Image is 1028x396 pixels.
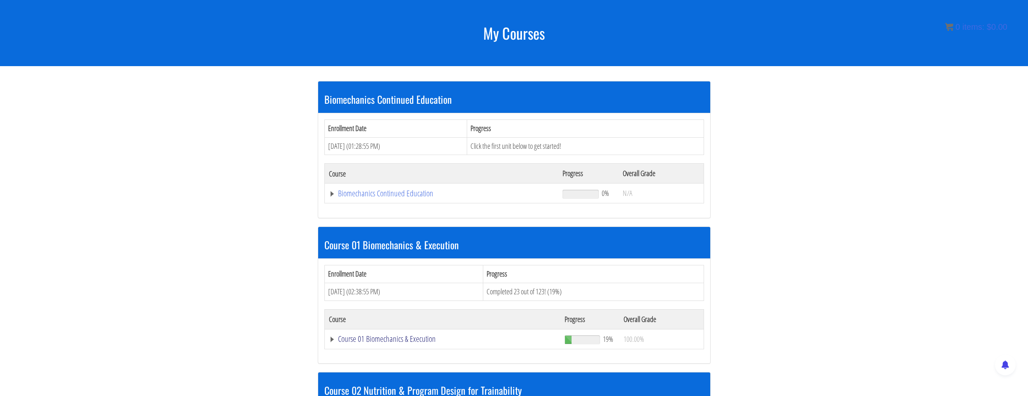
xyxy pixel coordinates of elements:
th: Course [324,309,560,329]
th: Overall Grade [619,164,704,184]
th: Progress [483,265,704,283]
a: Biomechanics Continued Education [329,189,555,198]
h3: Course 02 Nutrition & Program Design for Trainability [324,385,704,396]
span: 0% [602,188,609,198]
h3: Biomechanics Continued Education [324,94,704,105]
span: $ [987,22,991,31]
span: 0 [955,22,960,31]
bdi: 0.00 [987,22,1007,31]
span: items: [962,22,984,31]
th: Enrollment Date [324,265,483,283]
th: Course [324,164,558,184]
td: Click the first unit below to get started! [467,137,704,155]
td: N/A [619,184,704,203]
td: 100.00% [619,329,704,349]
a: 0 items: $0.00 [945,22,1007,31]
th: Progress [467,119,704,137]
a: Course 01 Biomechanics & Execution [329,335,557,343]
img: icon11.png [945,23,953,31]
td: [DATE] (02:38:55 PM) [324,283,483,301]
th: Enrollment Date [324,119,467,137]
th: Progress [558,164,618,184]
td: Completed 23 out of 123! (19%) [483,283,704,301]
span: 19% [603,334,613,344]
h3: Course 01 Biomechanics & Execution [324,239,704,250]
td: [DATE] (01:28:55 PM) [324,137,467,155]
th: Progress [560,309,619,329]
th: Overall Grade [619,309,704,329]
